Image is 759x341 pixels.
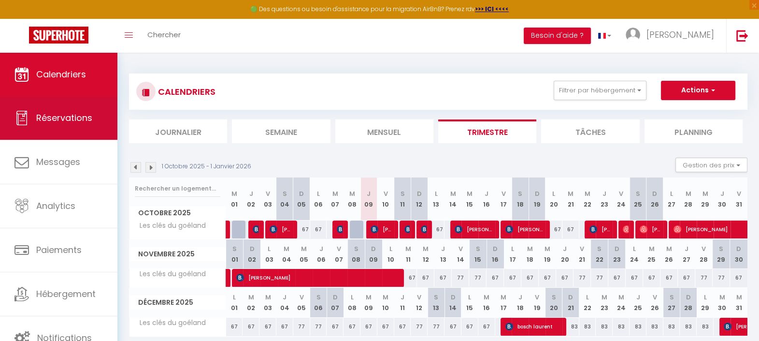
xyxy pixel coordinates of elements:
[713,239,730,269] th: 29
[512,178,529,221] th: 18
[504,269,521,287] div: 67
[401,189,405,198] abbr: S
[469,239,487,269] th: 15
[428,178,444,221] th: 13
[249,244,254,253] abbr: D
[730,269,747,287] div: 67
[626,269,643,287] div: 67
[377,288,394,317] th: 10
[579,288,596,317] th: 22
[452,239,469,269] th: 14
[613,288,630,317] th: 24
[521,269,539,287] div: 67
[310,288,327,317] th: 06
[260,239,278,269] th: 03
[552,293,556,302] abbr: S
[400,239,417,269] th: 11
[562,288,579,317] th: 21
[511,244,514,253] abbr: L
[266,189,270,198] abbr: V
[313,239,330,269] th: 06
[545,288,562,317] th: 20
[404,220,410,238] span: [PERSON_NAME]
[505,220,545,238] span: [PERSON_NAME]
[505,317,562,336] span: bosch laurent
[129,206,226,220] span: Octobre 2025
[736,293,742,302] abbr: M
[495,178,512,221] th: 17
[478,178,495,221] th: 16
[327,288,344,317] th: 07
[461,288,478,317] th: 15
[552,189,555,198] abbr: L
[140,19,188,53] a: Chercher
[541,119,639,143] li: Tâches
[678,269,695,287] div: 67
[417,239,434,269] th: 12
[135,180,220,197] input: Rechercher un logement...
[663,288,680,317] th: 27
[730,288,747,317] th: 31
[697,288,714,317] th: 29
[428,318,444,336] div: 77
[400,269,417,287] div: 67
[401,293,404,302] abbr: J
[347,239,365,269] th: 08
[458,244,463,253] abbr: V
[562,221,579,238] div: 67
[259,178,276,221] th: 03
[36,156,80,168] span: Messages
[394,318,411,336] div: 67
[411,288,428,317] th: 12
[131,269,208,280] span: Les clés du goéland
[591,269,608,287] div: 77
[702,244,706,253] abbr: V
[36,244,82,256] span: Paiements
[697,178,714,221] th: 29
[417,269,434,287] div: 67
[613,318,630,336] div: 83
[501,189,505,198] abbr: V
[713,269,730,287] div: 77
[686,293,691,302] abbr: D
[504,239,521,269] th: 17
[337,244,341,253] abbr: V
[695,239,713,269] th: 28
[394,288,411,317] th: 11
[539,239,556,269] th: 19
[319,244,323,253] abbr: J
[423,244,429,253] abbr: M
[337,220,343,238] span: [PERSON_NAME]
[394,178,411,221] th: 11
[461,178,478,221] th: 15
[643,239,660,269] th: 25
[428,288,444,317] th: 13
[293,221,310,238] div: 67
[644,119,743,143] li: Planning
[475,5,509,13] a: >>> ICI <<<<
[129,247,226,261] span: Novembre 2025
[327,318,344,336] div: 67
[299,189,304,198] abbr: D
[226,318,243,336] div: 67
[666,244,672,253] abbr: M
[129,296,226,310] span: Décembre 2025
[661,81,735,100] button: Actions
[371,220,393,238] span: [PERSON_NAME]
[131,318,208,328] span: Les clés du goéland
[646,288,663,317] th: 26
[678,239,695,269] th: 27
[737,189,741,198] abbr: V
[585,189,590,198] abbr: M
[615,244,619,253] abbr: D
[421,220,427,238] span: [GEOGRAPHIC_DATA]
[670,189,673,198] abbr: L
[680,288,697,317] th: 28
[485,189,488,198] abbr: J
[330,239,347,269] th: 07
[434,293,438,302] abbr: S
[411,318,428,336] div: 77
[579,178,596,221] th: 22
[568,293,573,302] abbr: D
